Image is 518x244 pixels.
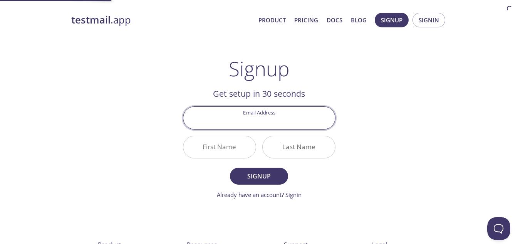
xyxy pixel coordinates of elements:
a: Blog [351,15,367,25]
span: Signup [238,171,279,182]
span: Signin [419,15,439,25]
button: Signup [230,168,288,185]
a: Docs [327,15,342,25]
a: Pricing [294,15,318,25]
a: Already have an account? Signin [217,191,302,199]
span: Signup [381,15,402,25]
iframe: Help Scout Beacon - Open [487,217,510,240]
button: Signin [412,13,445,27]
strong: testmail [71,13,111,27]
button: Signup [375,13,409,27]
h1: Signup [229,57,290,80]
a: Product [258,15,286,25]
h2: Get setup in 30 seconds [183,87,335,100]
a: testmail.app [71,13,252,27]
